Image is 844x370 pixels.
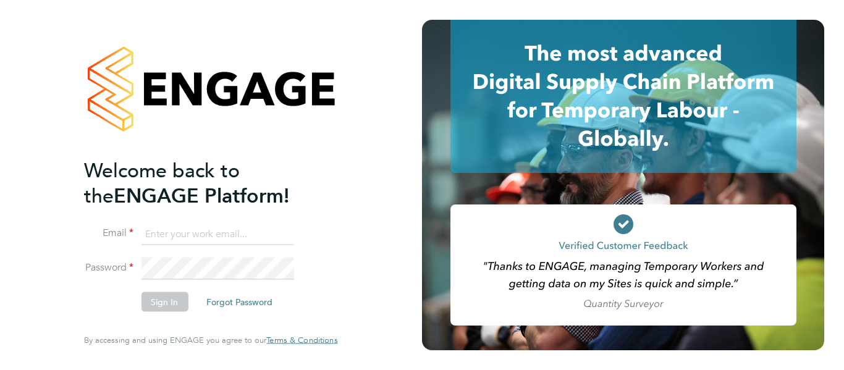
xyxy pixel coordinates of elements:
span: By accessing and using ENGAGE you agree to our [84,335,337,345]
input: Enter your work email... [141,223,293,245]
span: Terms & Conditions [266,335,337,345]
button: Sign In [141,292,188,312]
span: Welcome back to the [84,158,240,208]
button: Forgot Password [196,292,282,312]
label: Email [84,227,133,240]
label: Password [84,261,133,274]
a: Terms & Conditions [266,335,337,345]
h2: ENGAGE Platform! [84,158,325,208]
